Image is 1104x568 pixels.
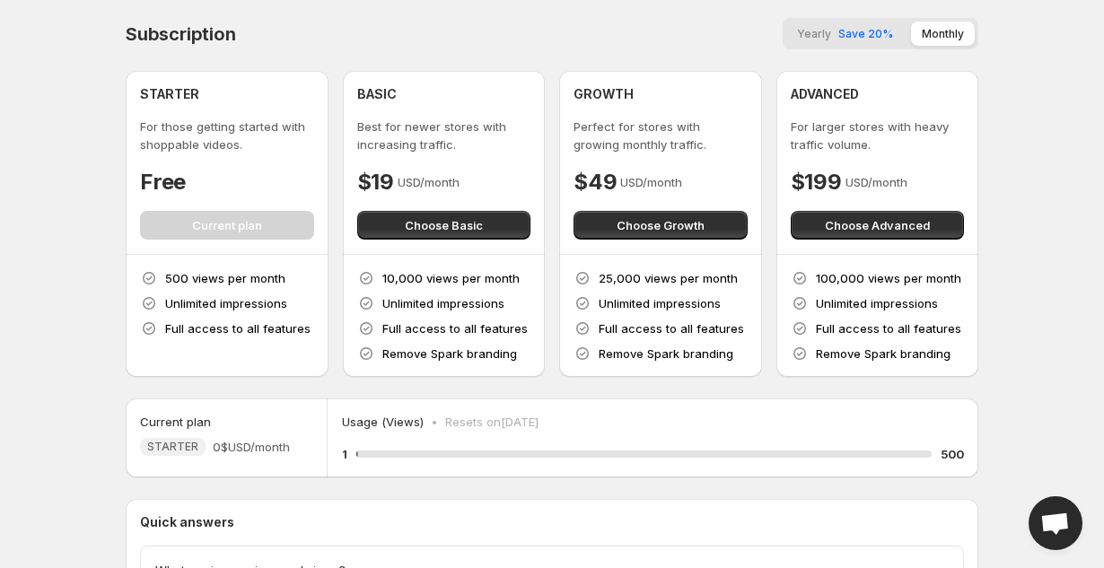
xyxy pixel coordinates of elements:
p: Full access to all features [816,319,961,337]
p: Unlimited impressions [382,294,504,312]
p: 10,000 views per month [382,269,520,287]
p: Unlimited impressions [165,294,287,312]
p: Quick answers [140,513,964,531]
h4: ADVANCED [791,85,859,103]
p: 500 views per month [165,269,285,287]
h4: GROWTH [574,85,634,103]
span: Choose Growth [617,216,705,234]
h4: Subscription [126,23,236,45]
p: Unlimited impressions [816,294,938,312]
p: Full access to all features [165,319,311,337]
p: Best for newer stores with increasing traffic. [357,118,531,153]
p: For those getting started with shoppable videos. [140,118,314,153]
p: Unlimited impressions [599,294,721,312]
h4: BASIC [357,85,397,103]
p: Resets on [DATE] [445,413,539,431]
p: Full access to all features [599,319,744,337]
p: USD/month [620,173,682,191]
span: 0$ USD/month [213,438,290,456]
button: Choose Growth [574,211,748,240]
p: Perfect for stores with growing monthly traffic. [574,118,748,153]
button: Monthly [911,22,975,46]
p: USD/month [398,173,460,191]
p: Remove Spark branding [599,345,733,363]
p: 100,000 views per month [816,269,961,287]
h4: $49 [574,168,617,197]
span: Save 20% [838,27,893,40]
p: Remove Spark branding [816,345,951,363]
button: Choose Basic [357,211,531,240]
h5: 500 [941,445,964,463]
p: Remove Spark branding [382,345,517,363]
span: Yearly [797,27,831,40]
h5: Current plan [140,413,211,431]
p: For larger stores with heavy traffic volume. [791,118,965,153]
button: YearlySave 20% [786,22,904,46]
h4: STARTER [140,85,199,103]
span: Choose Basic [405,216,483,234]
p: USD/month [846,173,907,191]
h4: Free [140,168,186,197]
p: 25,000 views per month [599,269,738,287]
p: • [431,413,438,431]
a: Open chat [1029,496,1082,550]
h5: 1 [342,445,347,463]
p: Full access to all features [382,319,528,337]
h4: $199 [791,168,842,197]
button: Choose Advanced [791,211,965,240]
span: STARTER [147,440,198,454]
p: Usage (Views) [342,413,424,431]
span: Choose Advanced [825,216,930,234]
h4: $19 [357,168,394,197]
